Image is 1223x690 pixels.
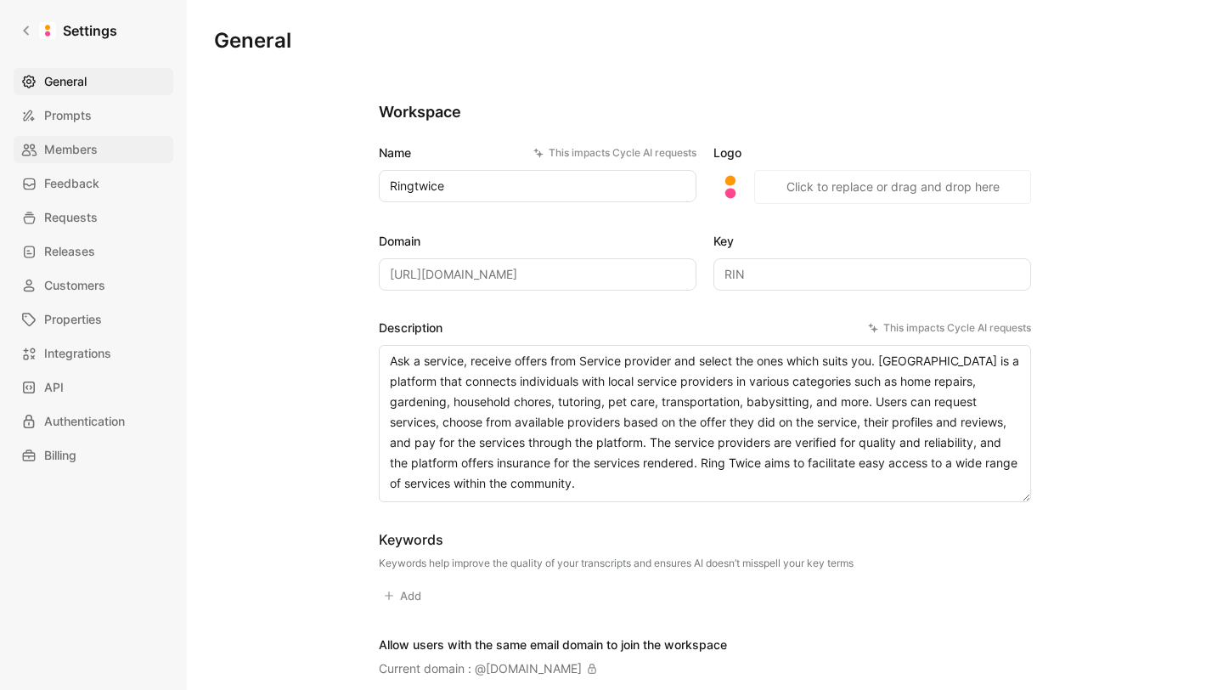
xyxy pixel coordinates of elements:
[214,27,291,54] h1: General
[14,136,173,163] a: Members
[14,340,173,367] a: Integrations
[14,374,173,401] a: API
[754,170,1031,204] button: Click to replace or drag and drop here
[14,102,173,129] a: Prompts
[44,275,105,296] span: Customers
[379,345,1031,502] textarea: Ask a service, receive offers from Service provider and select the ones which suits you. [GEOGRAP...
[44,105,92,126] span: Prompts
[379,258,696,291] input: Some placeholder
[14,14,124,48] a: Settings
[44,139,98,160] span: Members
[14,170,173,197] a: Feedback
[14,68,173,95] a: General
[713,231,1031,252] label: Key
[533,144,696,161] div: This impacts Cycle AI requests
[44,71,87,92] span: General
[379,635,727,655] div: Allow users with the same email domain to join the workspace
[14,408,173,435] a: Authentication
[44,207,98,228] span: Requests
[379,231,696,252] label: Domain
[44,343,111,364] span: Integrations
[44,411,125,432] span: Authentication
[379,102,1031,122] h2: Workspace
[14,442,173,469] a: Billing
[44,445,76,466] span: Billing
[379,659,597,679] div: Current domain : @
[379,529,854,550] div: Keywords
[713,170,747,204] img: logo
[379,318,1031,338] label: Description
[14,272,173,299] a: Customers
[379,584,429,608] button: Add
[44,173,99,194] span: Feedback
[713,143,1031,163] label: Logo
[868,320,1031,337] div: This impacts Cycle AI requests
[44,377,64,398] span: API
[379,557,854,570] div: Keywords help improve the quality of your transcripts and ensures AI doesn’t misspell your key terms
[14,238,173,265] a: Releases
[44,309,102,330] span: Properties
[63,20,117,41] h1: Settings
[14,204,173,231] a: Requests
[44,241,95,262] span: Releases
[486,659,582,679] div: [DOMAIN_NAME]
[14,306,173,333] a: Properties
[379,143,696,163] label: Name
